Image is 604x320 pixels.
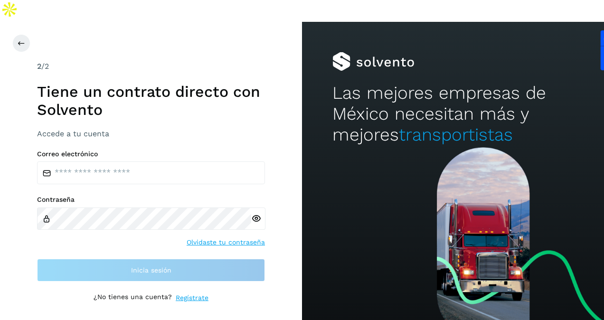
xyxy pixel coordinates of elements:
a: Regístrate [176,293,208,303]
label: Correo electrónico [37,150,265,158]
span: transportistas [399,124,513,145]
h1: Tiene un contrato directo con Solvento [37,83,265,119]
h2: Las mejores empresas de México necesitan más y mejores [332,83,574,146]
p: ¿No tienes una cuenta? [94,293,172,303]
h3: Accede a tu cuenta [37,129,265,138]
button: Inicia sesión [37,259,265,282]
a: Olvidaste tu contraseña [187,237,265,247]
span: 2 [37,62,41,71]
div: /2 [37,61,265,72]
span: Inicia sesión [131,267,171,273]
label: Contraseña [37,196,265,204]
